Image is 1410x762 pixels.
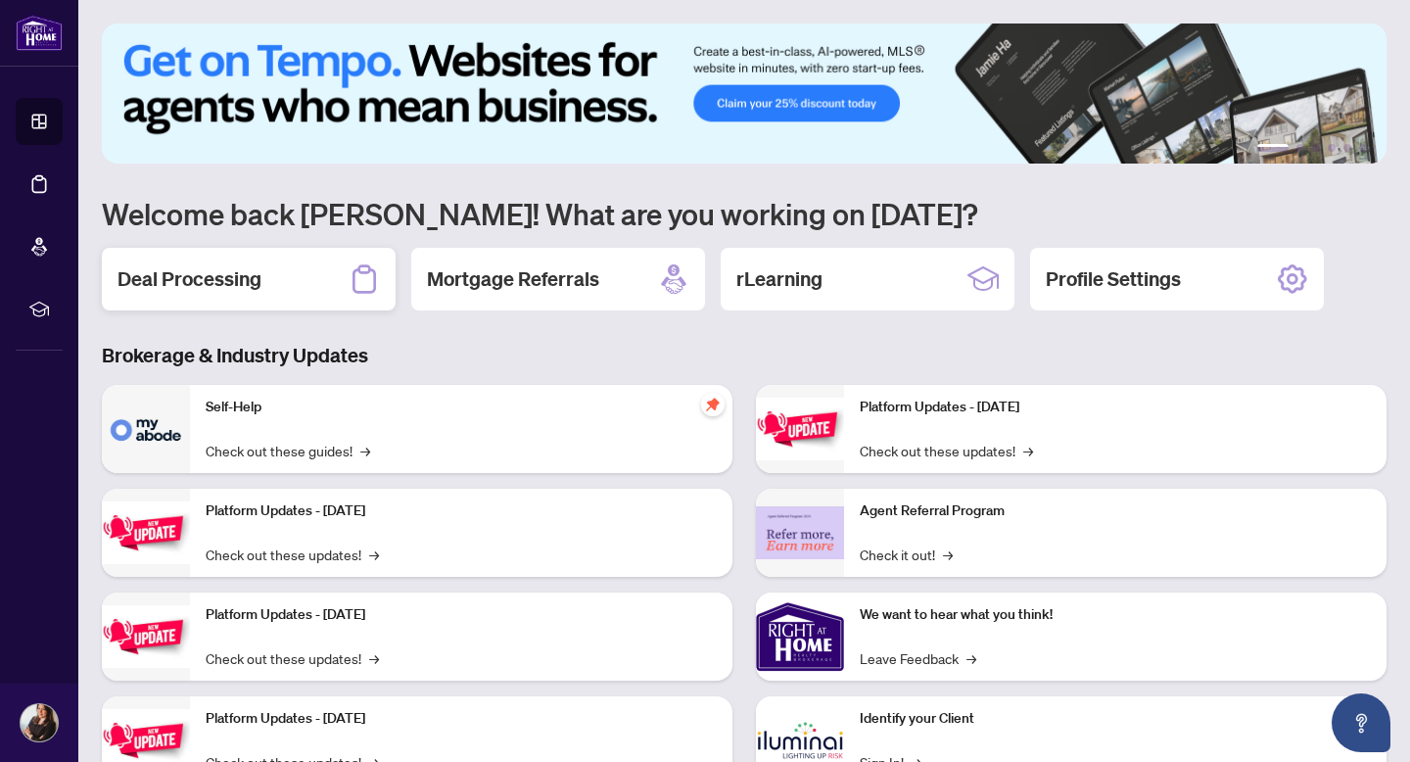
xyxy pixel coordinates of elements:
[860,708,1371,730] p: Identify your Client
[427,265,599,293] h2: Mortgage Referrals
[360,440,370,461] span: →
[117,265,261,293] h2: Deal Processing
[369,647,379,669] span: →
[860,440,1033,461] a: Check out these updates!→
[206,544,379,565] a: Check out these updates!→
[1046,265,1181,293] h2: Profile Settings
[736,265,822,293] h2: rLearning
[206,647,379,669] a: Check out these updates!→
[1296,144,1304,152] button: 2
[102,195,1386,232] h1: Welcome back [PERSON_NAME]! What are you working on [DATE]?
[102,342,1386,369] h3: Brokerage & Industry Updates
[756,398,844,459] img: Platform Updates - June 23, 2025
[1312,144,1320,152] button: 3
[943,544,953,565] span: →
[860,647,976,669] a: Leave Feedback→
[206,604,717,626] p: Platform Updates - [DATE]
[860,544,953,565] a: Check it out!→
[1023,440,1033,461] span: →
[1343,144,1351,152] button: 5
[102,605,190,667] img: Platform Updates - July 21, 2025
[966,647,976,669] span: →
[860,397,1371,418] p: Platform Updates - [DATE]
[206,500,717,522] p: Platform Updates - [DATE]
[756,593,844,681] img: We want to hear what you think!
[102,501,190,563] img: Platform Updates - September 16, 2025
[860,500,1371,522] p: Agent Referral Program
[21,704,58,741] img: Profile Icon
[1359,144,1367,152] button: 6
[1332,693,1390,752] button: Open asap
[701,393,725,416] span: pushpin
[860,604,1371,626] p: We want to hear what you think!
[1328,144,1336,152] button: 4
[1257,144,1289,152] button: 1
[16,15,63,51] img: logo
[756,506,844,560] img: Agent Referral Program
[206,397,717,418] p: Self-Help
[102,24,1386,164] img: Slide 0
[206,708,717,730] p: Platform Updates - [DATE]
[206,440,370,461] a: Check out these guides!→
[102,385,190,473] img: Self-Help
[369,544,379,565] span: →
